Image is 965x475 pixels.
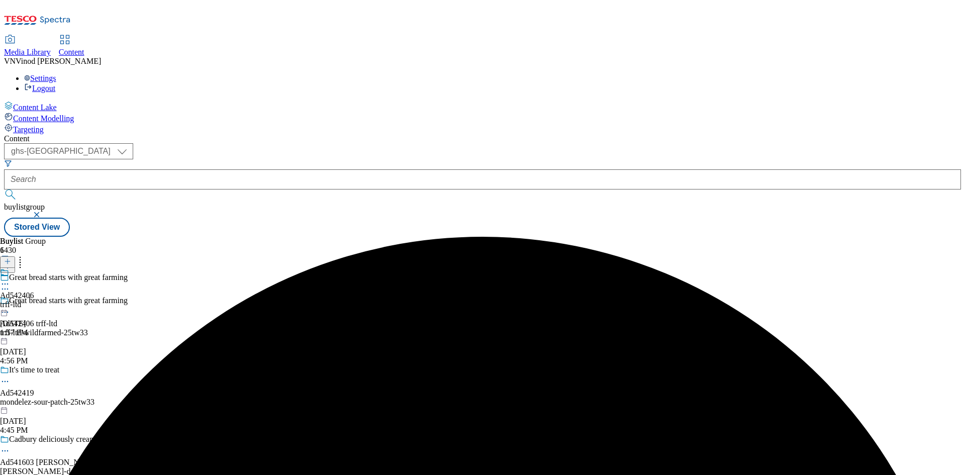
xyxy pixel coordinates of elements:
[4,218,70,237] button: Stored View
[9,435,126,444] div: Cadbury deliciously creamy mousse
[16,57,101,65] span: Vinod [PERSON_NAME]
[4,134,961,143] div: Content
[9,273,128,282] div: Great bread starts with great farming
[24,74,56,82] a: Settings
[13,125,44,134] span: Targeting
[4,112,961,123] a: Content Modelling
[24,84,55,92] a: Logout
[59,36,84,57] a: Content
[4,123,961,134] a: Targeting
[13,114,74,123] span: Content Modelling
[4,36,51,57] a: Media Library
[4,203,45,211] span: buylistgroup
[4,169,961,189] input: Search
[9,365,59,374] div: It's time to treat
[59,48,84,56] span: Content
[9,296,128,305] div: Great bread starts with great farming
[4,159,12,167] svg: Search Filters
[13,103,57,112] span: Content Lake
[4,48,51,56] span: Media Library
[4,57,16,65] span: VN
[4,101,961,112] a: Content Lake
